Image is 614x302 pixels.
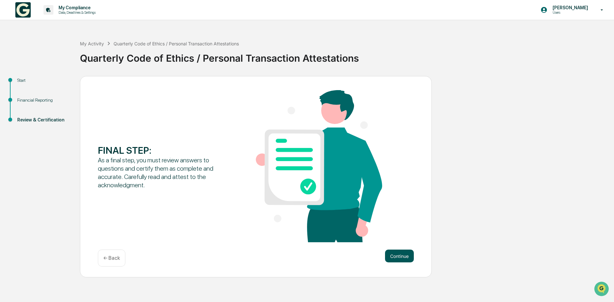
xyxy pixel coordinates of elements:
[53,5,99,10] p: My Compliance
[256,90,382,242] img: FINAL STEP
[547,10,591,15] p: Users
[53,81,79,87] span: Attestations
[594,281,611,298] iframe: Open customer support
[6,49,18,60] img: 1746055101610-c473b297-6a78-478c-a979-82029cc54cd1
[17,77,70,84] div: Start
[53,10,99,15] p: Data, Deadlines & Settings
[13,93,40,99] span: Data Lookup
[13,81,41,87] span: Preclearance
[22,49,105,55] div: Start new chat
[17,97,70,104] div: Financial Reporting
[98,156,224,189] div: As a final step, you must review answers to questions and certify them as complete and accurate. ...
[6,13,116,24] p: How can we help?
[80,47,611,64] div: Quarterly Code of Ethics / Personal Transaction Attestations
[114,41,239,46] div: Quarterly Code of Ethics / Personal Transaction Attestations
[45,108,77,113] a: Powered byPylon
[109,51,116,58] button: Start new chat
[44,78,82,89] a: 🗄️Attestations
[80,41,104,46] div: My Activity
[385,250,414,262] button: Continue
[6,93,12,98] div: 🔎
[103,255,120,261] p: ← Back
[4,78,44,89] a: 🖐️Preclearance
[4,90,43,102] a: 🔎Data Lookup
[98,144,224,156] div: FINAL STEP :
[46,81,51,86] div: 🗄️
[22,55,81,60] div: We're available if you need us!
[6,81,12,86] div: 🖐️
[17,117,70,123] div: Review & Certification
[15,2,31,18] img: logo
[64,108,77,113] span: Pylon
[547,5,591,10] p: [PERSON_NAME]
